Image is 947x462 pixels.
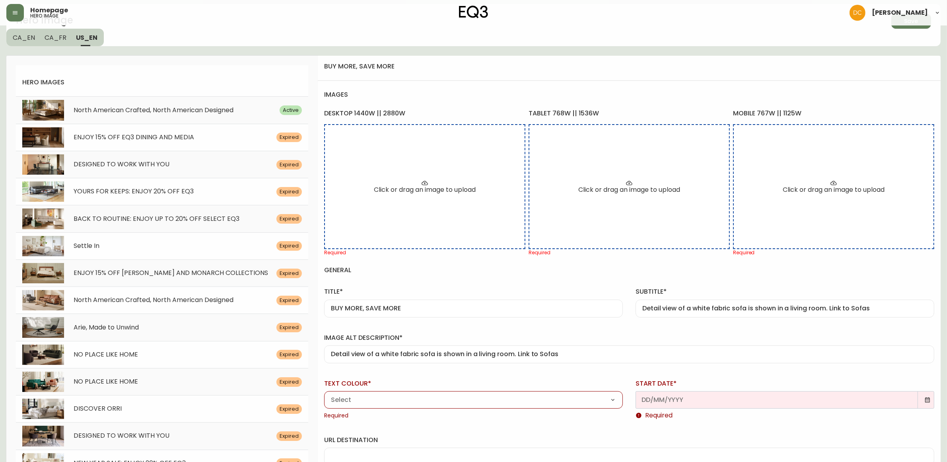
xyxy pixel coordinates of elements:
span: Click or drag an image to upload [578,186,680,193]
h4: buy more, save more [324,62,944,71]
span: Expired [276,215,302,222]
span: Required [636,412,934,419]
img: 7eb451d6983258353faa3212700b340b [850,5,865,21]
img: COMPRESSED.jpg [22,236,64,256]
span: NO PLACE LIKE HOME [74,377,138,386]
span: CA_EN [13,33,35,42]
span: Expired [276,433,302,440]
img: softform-sofa-lifestyle-2025_COMPRESSED.jpg [22,345,64,365]
span: Active [280,107,302,114]
span: Required [733,249,755,256]
span: DESIGNED TO WORK WITH YOU [74,160,169,169]
span: Expired [276,161,302,168]
img: cade-fabric-dining-chair_COMPRESSED.jpg [22,127,64,148]
span: YOURS FOR KEEPS: ENJOY 20% OFF EQ3 [74,187,194,196]
span: Required [529,249,550,256]
div: NO PLACE LIKE HOMEExpired [16,368,308,395]
span: North American Crafted, North American Designed [74,105,233,115]
div: BACK TO ROUTINE: ENJOY UP TO 20% OFF SELECT EQ3Expired [16,205,308,232]
div: Settle InExpired [16,232,308,259]
img: quick-ship-sectional-eq3_COMPRESSED.jpg [22,209,64,229]
div: ENJOY 15% OFF EQ3 DINING AND MEDIAExpired [16,124,308,151]
img: logo [459,6,488,18]
span: North American Crafted, North American Designed [74,295,233,304]
h4: images [324,81,934,109]
input: DD/MM/YYYY [642,396,921,404]
img: eq3-orri-beige-bed_COMPRESSED.jpg [22,399,64,419]
img: oskar-leather-sofa-living_COMPRESSED.jpg [22,290,64,310]
span: Expired [276,270,302,277]
span: ENJOY 15% OFF EQ3 DINING AND MEDIA [74,133,194,142]
span: BACK TO ROUTINE: ENJOY UP TO 20% OFF SELECT EQ3 [74,214,239,223]
span: Expired [276,405,302,413]
h4: mobile 767w || 1125w [733,109,934,124]
img: pink-chair-green-sofa-in-a-living-room-eq3_COMPRESSED.jpg [22,372,64,392]
div: YOURS FOR KEEPS: ENJOY 20% OFF EQ3Expired [16,178,308,205]
img: oskar-2-piece-sectional-sofa_COMPRESSED.jpg [22,181,64,202]
div: DESIGNED TO WORK WITH YOUExpired [16,422,308,449]
img: nara-2025-eq3-bed_COMPRESSED.jpg [22,100,64,120]
div: North American Crafted, North American DesignedExpired [16,287,308,314]
img: eq3-marcel-walnut-bundle_COMPRESSED.jpg [22,263,64,283]
span: Expired [276,297,302,304]
label: title* [324,287,623,296]
span: Expired [276,351,302,358]
span: CA_FR [45,33,66,42]
span: Settle In [74,241,99,250]
h4: general [324,256,934,284]
span: NO PLACE LIKE HOME [74,350,138,359]
img: novah-black-top-large-office-desk-hero_COMPRESSED.jpg [22,426,64,446]
span: Arie, Made to Unwind [74,323,139,332]
span: Expired [276,324,302,331]
span: DISCOVER ORRI [74,404,122,413]
label: start date* [636,379,934,388]
h4: desktop 1440w || 2880w [324,109,525,124]
label: subtitle* [636,287,934,296]
h4: tablet 768w || 1536w [529,109,730,124]
span: Expired [276,134,302,141]
span: Click or drag an image to upload [783,186,885,193]
span: Expired [276,242,302,250]
h5: hero image [30,14,58,18]
div: North American Crafted, North American DesignedActive [16,96,308,123]
h4: hero images [22,68,74,96]
div: NO PLACE LIKE HOMEExpired [16,341,308,368]
label: image alt description* [324,333,934,342]
span: Expired [276,188,302,195]
div: DESIGNED TO WORK WITH YOUExpired [16,151,308,178]
span: Click or drag an image to upload [374,186,476,193]
span: US_EN [76,33,98,42]
div: DISCOVER ORRIExpired [16,395,308,422]
img: eq3-arie-chair-ottoman-fathers-day_COMPRESSED.jpg [22,317,64,337]
label: text colour* [324,379,623,388]
span: Required [324,412,623,420]
span: DESIGNED TO WORK WITH YOU [74,431,169,440]
span: Required [324,249,346,256]
span: Expired [276,378,302,386]
label: url destination [324,436,934,444]
span: Homepage [30,7,68,14]
div: ENJOY 15% OFF [PERSON_NAME] AND MONARCH COLLECTIONSExpired [16,259,308,287]
span: ENJOY 15% OFF [PERSON_NAME] AND MONARCH COLLECTIONS [74,268,268,277]
img: eq3-hallway-kendall-walnut-office-desk_COMPRESSED.jpg [22,154,64,175]
div: Arie, Made to UnwindExpired [16,314,308,341]
span: [PERSON_NAME] [872,10,928,16]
